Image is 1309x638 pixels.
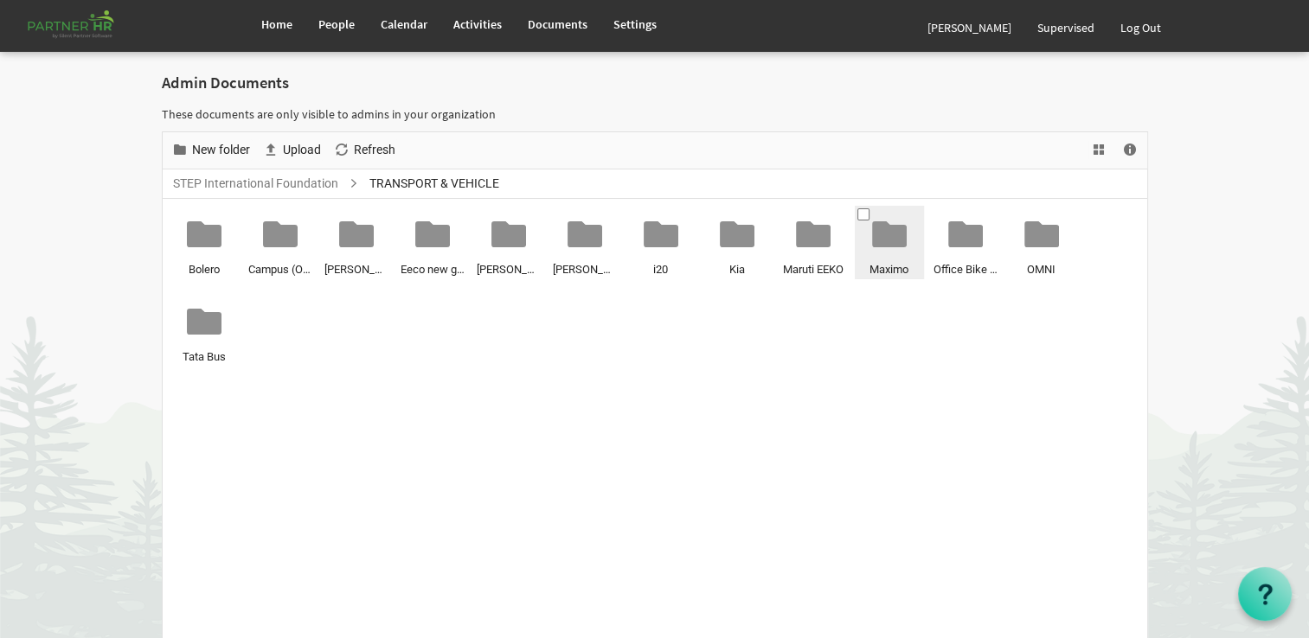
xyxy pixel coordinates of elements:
[474,206,543,279] li: Eicher Bus
[170,173,342,195] a: STEP International Foundation
[550,206,619,279] li: Himansu (OD01AT1192)
[629,260,693,278] span: i20
[477,260,541,278] span: [PERSON_NAME] Bus
[256,132,327,169] div: Upload
[1010,260,1074,278] span: OMNI
[352,139,397,161] span: Refresh
[1107,3,1174,52] a: Log Out
[398,206,467,279] li: Eeco new grey
[324,260,388,278] span: [PERSON_NAME] (OD01AT2929)
[703,206,772,279] li: Kia
[246,206,315,279] li: Campus (OD01AS2221)
[162,105,1148,123] p: These documents are only visible to admins in your organization
[322,206,391,279] li: Dileep (OD01AT2929)
[165,132,256,169] div: New folder
[330,139,398,162] button: Refresh
[1007,206,1076,279] li: OMNI
[1024,3,1107,52] a: Supervised
[857,260,921,278] span: Maximo
[553,260,617,278] span: [PERSON_NAME] (OD01AT1192)
[281,139,323,161] span: Upload
[170,206,239,279] li: Bolero
[1037,20,1094,35] span: Supervised
[366,173,503,195] span: TRANSPORT & VEHICLE
[453,16,502,32] span: Activities
[172,348,236,366] span: Tata Bus
[259,139,324,162] button: Upload
[705,260,769,278] span: Kia
[327,132,401,169] div: Refresh
[528,16,587,32] span: Documents
[626,206,696,279] li: i20
[1086,132,1115,169] div: View
[1115,132,1145,169] div: Details
[931,206,1000,279] li: Office Bike Agreement
[162,74,1148,93] h2: Admin Documents
[934,260,998,278] span: Office Bike Agreement
[170,293,239,367] li: Tata Bus
[261,16,292,32] span: Home
[781,260,845,278] span: Maruti EEKO
[190,139,252,161] span: New folder
[914,3,1024,52] a: [PERSON_NAME]
[381,16,427,32] span: Calendar
[318,16,355,32] span: People
[1118,139,1141,162] button: Details
[1088,139,1109,162] button: View dropdownbutton
[779,206,848,279] li: Maruti EEKO
[613,16,657,32] span: Settings
[401,260,465,278] span: Eeco new grey
[248,260,312,278] span: Campus (OD01AS2221)
[172,260,236,278] span: Bolero
[855,206,924,279] li: Maximo
[168,139,253,162] button: New folder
